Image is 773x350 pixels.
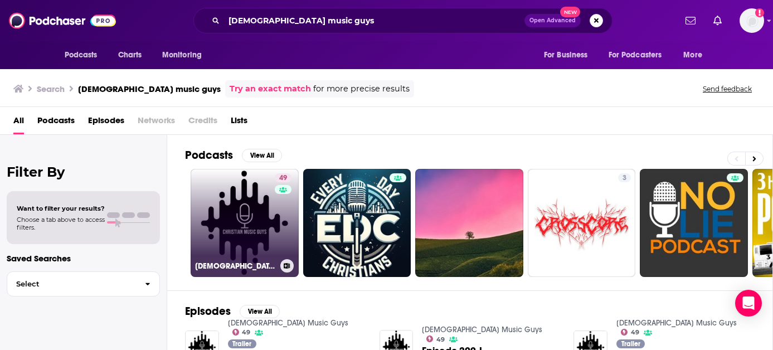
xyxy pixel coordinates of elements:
[9,10,116,31] img: Podchaser - Follow, Share and Rate Podcasts
[7,280,136,288] span: Select
[185,148,233,162] h2: Podcasts
[193,8,612,33] div: Search podcasts, credits, & more...
[154,45,216,66] button: open menu
[162,47,202,63] span: Monitoring
[7,253,160,264] p: Saved Searches
[422,325,542,334] a: Christian Music Guys
[528,169,636,277] a: 3
[13,111,24,134] a: All
[118,47,142,63] span: Charts
[631,330,639,335] span: 49
[621,329,639,336] a: 49
[230,82,311,95] a: Try an exact match
[675,45,716,66] button: open menu
[37,111,75,134] a: Podcasts
[275,173,291,182] a: 49
[426,336,445,342] a: 49
[740,8,764,33] button: Show profile menu
[232,329,251,336] a: 49
[618,173,631,182] a: 3
[623,173,626,184] span: 3
[185,304,231,318] h2: Episodes
[436,337,445,342] span: 49
[544,47,588,63] span: For Business
[57,45,112,66] button: open menu
[88,111,124,134] a: Episodes
[242,149,282,162] button: View All
[7,271,160,296] button: Select
[621,341,640,347] span: Trailer
[138,111,175,134] span: Networks
[699,84,755,94] button: Send feedback
[65,47,98,63] span: Podcasts
[709,11,726,30] a: Show notifications dropdown
[616,318,737,328] a: Christian Music Guys
[313,82,410,95] span: for more precise results
[188,111,217,134] span: Credits
[195,261,276,271] h3: [DEMOGRAPHIC_DATA] Music Guys
[683,47,702,63] span: More
[17,205,105,212] span: Want to filter your results?
[242,330,250,335] span: 49
[7,164,160,180] h2: Filter By
[185,304,280,318] a: EpisodesView All
[536,45,602,66] button: open menu
[740,8,764,33] span: Logged in as lori.heiselman
[185,148,282,162] a: PodcastsView All
[560,7,580,17] span: New
[609,47,662,63] span: For Podcasters
[224,12,524,30] input: Search podcasts, credits, & more...
[231,111,247,134] a: Lists
[240,305,280,318] button: View All
[228,318,348,328] a: Christian Music Guys
[740,8,764,33] img: User Profile
[279,173,287,184] span: 49
[524,14,581,27] button: Open AdvancedNew
[191,169,299,277] a: 49[DEMOGRAPHIC_DATA] Music Guys
[755,8,764,17] svg: Add a profile image
[111,45,149,66] a: Charts
[735,290,762,317] div: Open Intercom Messenger
[37,84,65,94] h3: Search
[232,341,251,347] span: Trailer
[601,45,678,66] button: open menu
[681,11,700,30] a: Show notifications dropdown
[17,216,105,231] span: Choose a tab above to access filters.
[529,18,576,23] span: Open Advanced
[78,84,221,94] h3: [DEMOGRAPHIC_DATA] music guys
